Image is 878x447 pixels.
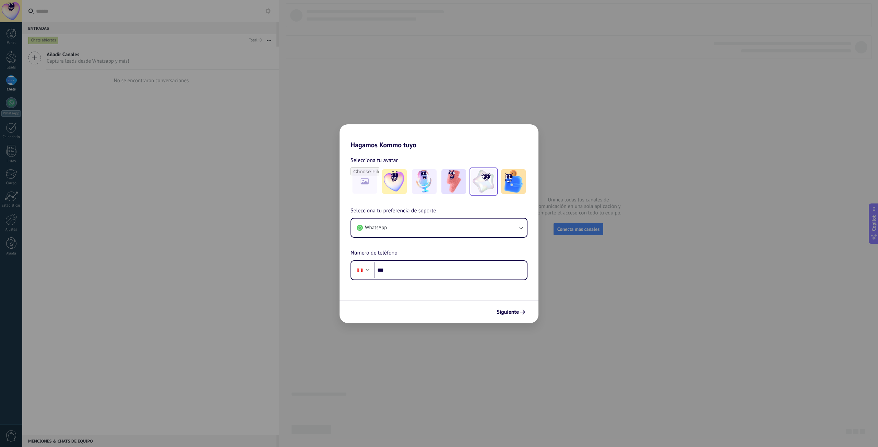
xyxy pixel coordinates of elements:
img: -3.jpeg [441,169,466,194]
img: -1.jpeg [382,169,407,194]
div: Peru: + 51 [353,263,366,277]
button: Siguiente [494,306,528,318]
span: Selecciona tu avatar [351,156,398,165]
img: -5.jpeg [501,169,526,194]
h2: Hagamos Kommo tuyo [340,124,538,149]
img: -4.jpeg [471,169,496,194]
button: WhatsApp [351,219,527,237]
span: Número de teléfono [351,249,398,258]
span: Siguiente [497,310,519,314]
span: WhatsApp [365,224,387,231]
span: Selecciona tu preferencia de soporte [351,207,436,215]
img: -2.jpeg [412,169,437,194]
